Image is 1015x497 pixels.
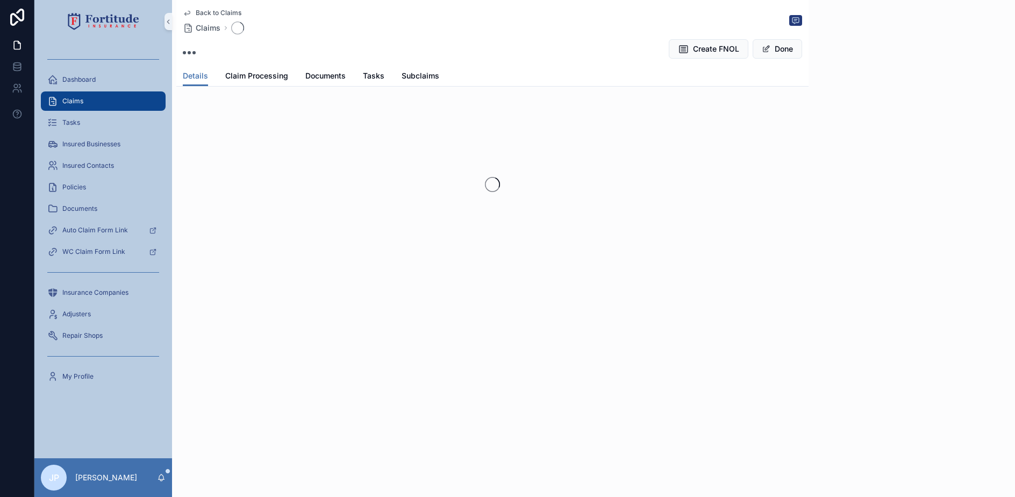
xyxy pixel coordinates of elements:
span: Back to Claims [196,9,241,17]
a: Documents [41,199,166,218]
a: Insured Contacts [41,156,166,175]
span: Repair Shops [62,331,103,340]
a: Insurance Companies [41,283,166,302]
span: Dashboard [62,75,96,84]
span: Claim Processing [225,70,288,81]
span: JP [49,471,59,484]
span: Policies [62,183,86,191]
a: Policies [41,177,166,197]
span: Insured Businesses [62,140,120,148]
span: Tasks [62,118,80,127]
span: Documents [305,70,346,81]
a: Repair Shops [41,326,166,345]
a: Details [183,66,208,87]
span: Claims [62,97,83,105]
span: WC Claim Form Link [62,247,125,256]
a: Adjusters [41,304,166,324]
a: Tasks [363,66,384,88]
a: My Profile [41,367,166,386]
a: Back to Claims [183,9,241,17]
div: scrollable content [34,43,172,400]
a: WC Claim Form Link [41,242,166,261]
span: Claims [196,23,220,33]
span: Insurance Companies [62,288,128,297]
span: Documents [62,204,97,213]
a: Dashboard [41,70,166,89]
button: Done [753,39,802,59]
button: Create FNOL [669,39,748,59]
span: Details [183,70,208,81]
a: Subclaims [402,66,439,88]
p: [PERSON_NAME] [75,472,137,483]
span: Subclaims [402,70,439,81]
img: App logo [68,13,139,30]
span: Adjusters [62,310,91,318]
a: Documents [305,66,346,88]
a: Insured Businesses [41,134,166,154]
span: Tasks [363,70,384,81]
a: Claims [183,23,220,33]
a: Auto Claim Form Link [41,221,166,240]
a: Tasks [41,113,166,132]
a: Claims [41,91,166,111]
span: Create FNOL [693,44,739,54]
a: Claim Processing [225,66,288,88]
span: My Profile [62,372,94,381]
span: Auto Claim Form Link [62,226,128,235]
span: Insured Contacts [62,161,114,170]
